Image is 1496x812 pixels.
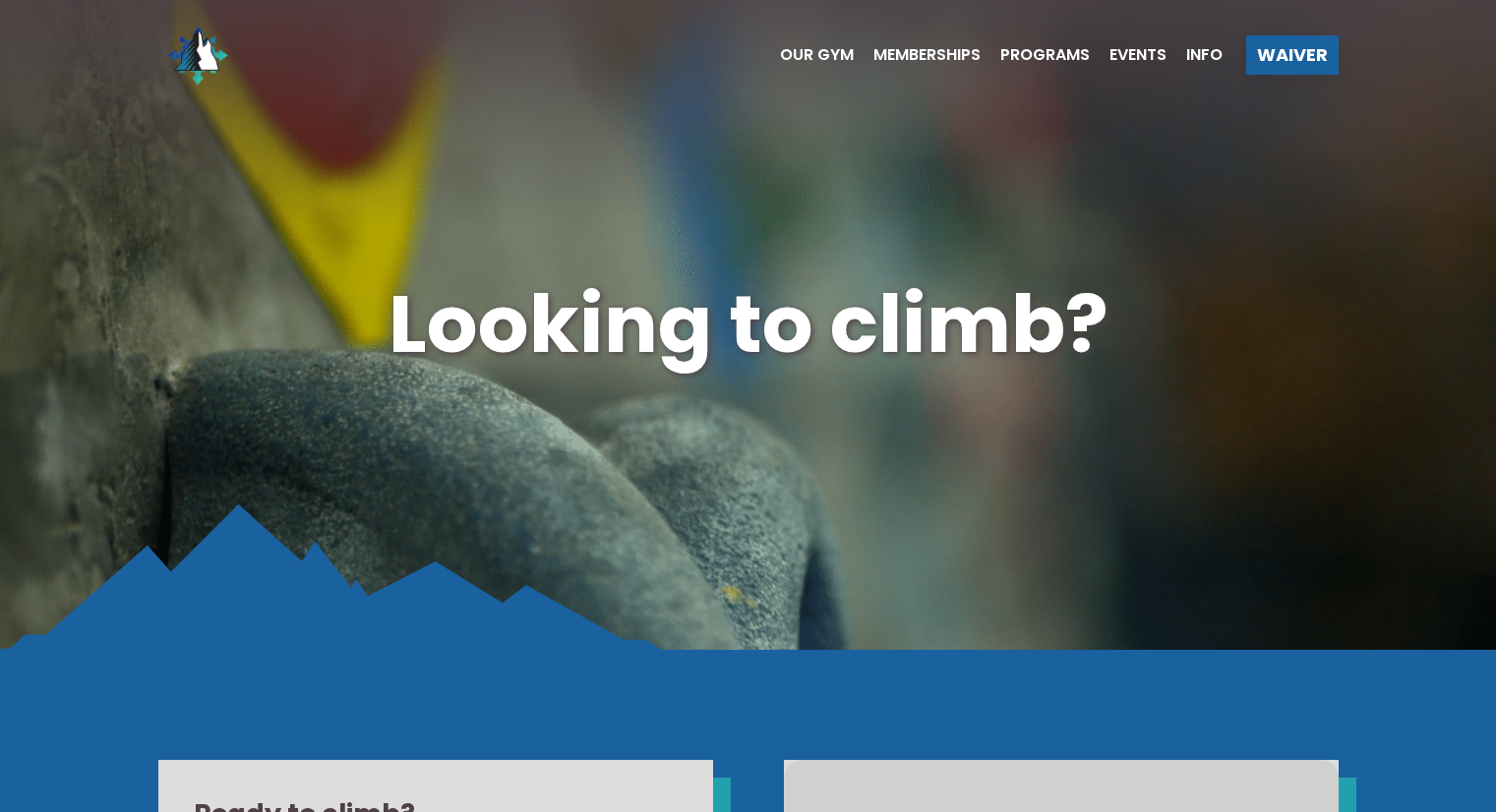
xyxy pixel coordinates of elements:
a: Our Gym [760,47,854,63]
span: Info [1186,47,1223,63]
span: Events [1109,47,1167,63]
img: North Wall Logo [158,16,237,94]
h1: Looking to climb? [158,268,1339,380]
span: Programs [1000,47,1090,63]
a: Programs [981,47,1090,63]
span: Our Gym [780,47,854,63]
a: Waiver [1246,35,1339,75]
a: Events [1090,47,1167,63]
a: Info [1167,47,1223,63]
span: Waiver [1257,46,1328,64]
span: Memberships [873,47,981,63]
a: Memberships [854,47,981,63]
